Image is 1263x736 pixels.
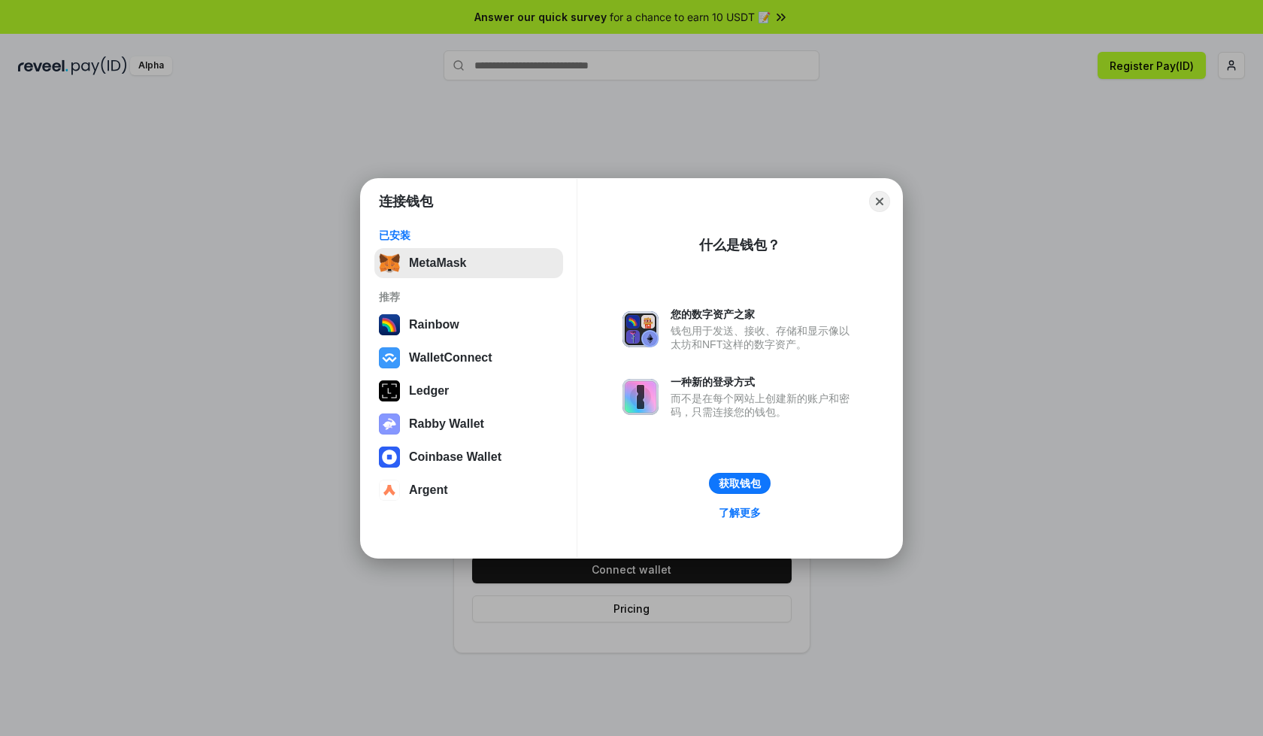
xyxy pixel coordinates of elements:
[710,503,770,522] a: 了解更多
[374,343,563,373] button: WalletConnect
[379,447,400,468] img: svg+xml,%3Csvg%20width%3D%2228%22%20height%3D%2228%22%20viewBox%3D%220%200%2028%2028%22%20fill%3D...
[379,290,559,304] div: 推荐
[374,310,563,340] button: Rainbow
[409,256,466,270] div: MetaMask
[379,480,400,501] img: svg+xml,%3Csvg%20width%3D%2228%22%20height%3D%2228%22%20viewBox%3D%220%200%2028%2028%22%20fill%3D...
[719,477,761,490] div: 获取钱包
[379,413,400,435] img: svg+xml,%3Csvg%20xmlns%3D%22http%3A%2F%2Fwww.w3.org%2F2000%2Fsvg%22%20fill%3D%22none%22%20viewBox...
[671,307,857,321] div: 您的数字资产之家
[374,409,563,439] button: Rabby Wallet
[671,324,857,351] div: 钱包用于发送、接收、存储和显示像以太坊和NFT这样的数字资产。
[379,347,400,368] img: svg+xml,%3Csvg%20width%3D%2228%22%20height%3D%2228%22%20viewBox%3D%220%200%2028%2028%22%20fill%3D...
[409,483,448,497] div: Argent
[671,375,857,389] div: 一种新的登录方式
[622,311,659,347] img: svg+xml,%3Csvg%20xmlns%3D%22http%3A%2F%2Fwww.w3.org%2F2000%2Fsvg%22%20fill%3D%22none%22%20viewBox...
[379,253,400,274] img: svg+xml,%3Csvg%20fill%3D%22none%22%20height%3D%2233%22%20viewBox%3D%220%200%2035%2033%22%20width%...
[409,384,449,398] div: Ledger
[374,475,563,505] button: Argent
[374,248,563,278] button: MetaMask
[379,229,559,242] div: 已安装
[379,314,400,335] img: svg+xml,%3Csvg%20width%3D%22120%22%20height%3D%22120%22%20viewBox%3D%220%200%20120%20120%22%20fil...
[374,376,563,406] button: Ledger
[699,236,780,254] div: 什么是钱包？
[374,442,563,472] button: Coinbase Wallet
[409,318,459,332] div: Rainbow
[622,379,659,415] img: svg+xml,%3Csvg%20xmlns%3D%22http%3A%2F%2Fwww.w3.org%2F2000%2Fsvg%22%20fill%3D%22none%22%20viewBox...
[671,392,857,419] div: 而不是在每个网站上创建新的账户和密码，只需连接您的钱包。
[869,191,890,212] button: Close
[379,192,433,211] h1: 连接钱包
[379,380,400,401] img: svg+xml,%3Csvg%20xmlns%3D%22http%3A%2F%2Fwww.w3.org%2F2000%2Fsvg%22%20width%3D%2228%22%20height%3...
[719,506,761,519] div: 了解更多
[709,473,771,494] button: 获取钱包
[409,450,501,464] div: Coinbase Wallet
[409,417,484,431] div: Rabby Wallet
[409,351,492,365] div: WalletConnect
